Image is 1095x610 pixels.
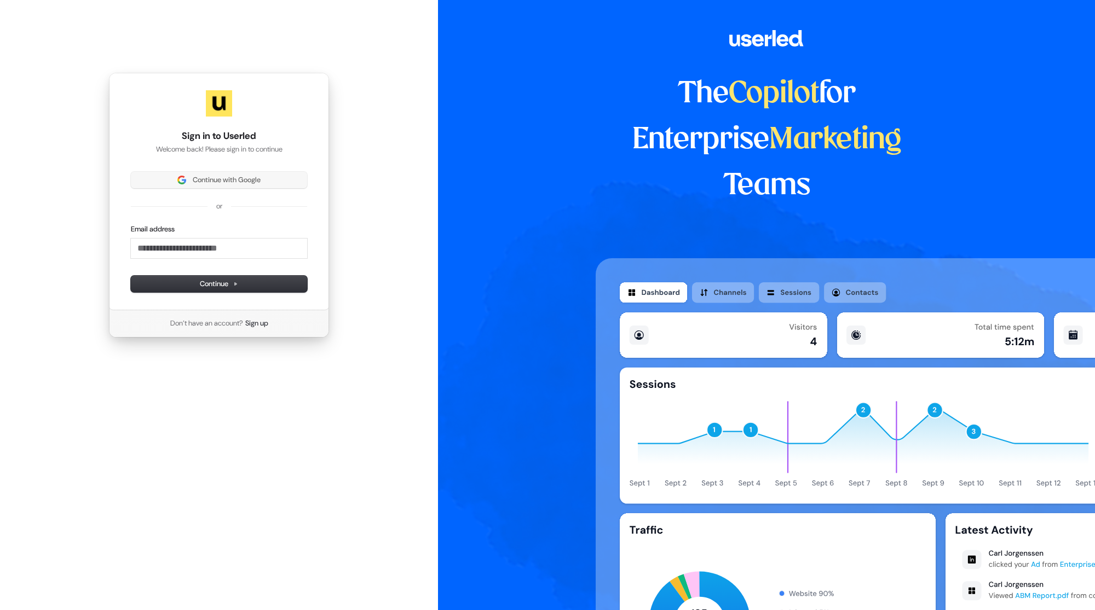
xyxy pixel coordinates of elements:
span: Marketing [769,126,902,154]
img: Sign in with Google [177,176,186,184]
label: Email address [131,224,175,234]
span: Don’t have an account? [170,318,243,328]
button: Continue [131,276,307,292]
p: or [216,201,222,211]
button: Sign in with GoogleContinue with Google [131,172,307,188]
img: Userled [206,90,232,117]
a: Sign up [245,318,268,328]
span: Continue with Google [193,175,261,185]
h1: The for Enterprise Teams [596,71,938,209]
h1: Sign in to Userled [131,130,307,143]
span: Continue [200,279,238,289]
span: Copilot [729,80,819,108]
p: Welcome back! Please sign in to continue [131,144,307,154]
